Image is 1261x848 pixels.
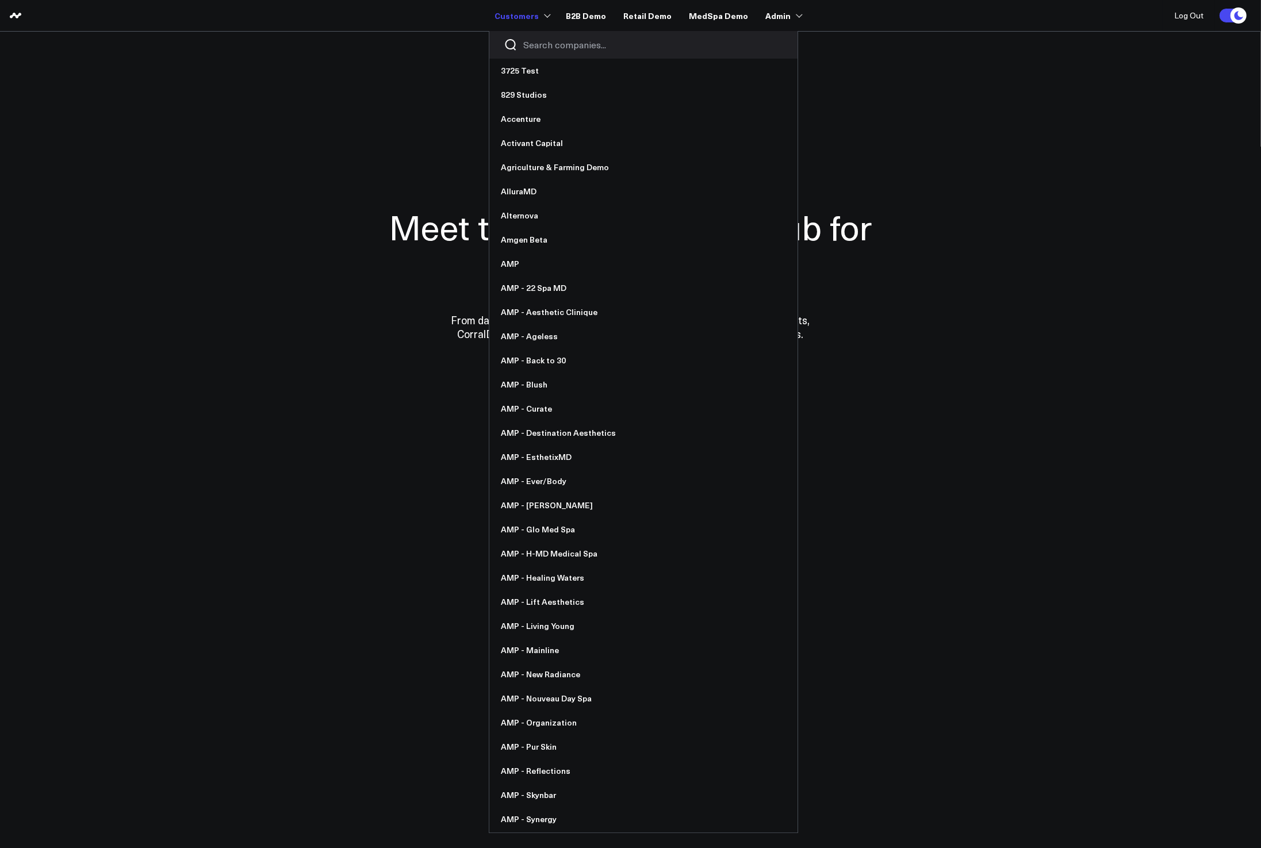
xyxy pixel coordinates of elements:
a: Customers [495,5,549,26]
a: AMP [489,252,798,276]
a: AMP - Mainline [489,638,798,662]
input: Search companies input [523,39,783,51]
a: AMP - EsthetixMD [489,445,798,469]
a: AMP - Nouveau Day Spa [489,686,798,711]
a: MedSpa Demo [689,5,748,26]
a: AMP - Ever/Body [489,469,798,493]
a: Activant Capital [489,131,798,155]
a: Admin [765,5,800,26]
a: AMP - New Radiance [489,662,798,686]
a: AMP - H-MD Medical Spa [489,542,798,566]
a: AMP - Reflections [489,759,798,783]
a: AMP - Pur Skin [489,735,798,759]
a: B2B Demo [566,5,606,26]
a: AMP - Ageless [489,324,798,348]
a: AMP - Healing Waters [489,566,798,590]
a: AMP - [PERSON_NAME] [489,493,798,517]
p: From data cleansing and integration to personalized dashboards and insights, CorralData automates... [427,313,835,341]
a: AMP - Synergy [489,807,798,831]
a: AMP - Blush [489,373,798,397]
a: AMP - 22 Spa MD [489,276,798,300]
a: 829 Studios [489,83,798,107]
h1: Meet the all-in-one data hub for ambitious teams [349,205,913,290]
a: AMP - Skynbar [489,783,798,807]
a: AMP - Curate [489,397,798,421]
a: AlluraMD [489,179,798,204]
a: AMP - Glo Med Spa [489,517,798,542]
a: AMP - Aesthetic Clinique [489,300,798,324]
a: 3725 Test [489,59,798,83]
a: AMP - Living Young [489,614,798,638]
a: Agriculture & Farming Demo [489,155,798,179]
a: AMP - Lift Aesthetics [489,590,798,614]
button: Search companies button [504,38,518,52]
a: Alternova [489,204,798,228]
a: Retail Demo [623,5,672,26]
a: AMP - Back to 30 [489,348,798,373]
a: Accenture [489,107,798,131]
a: AMP - Organization [489,711,798,735]
a: Amgen Beta [489,228,798,252]
a: AMP - Destination Aesthetics [489,421,798,445]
